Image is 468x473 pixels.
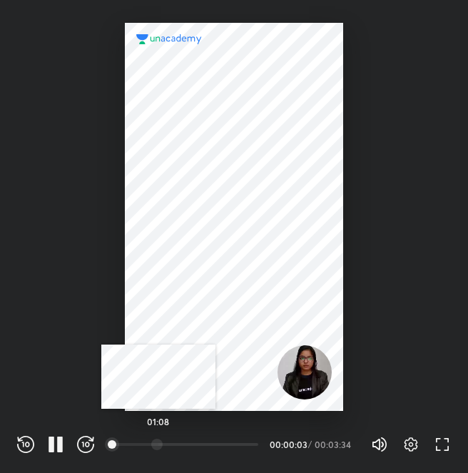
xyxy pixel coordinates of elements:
[315,440,354,449] div: 00:03:34
[308,440,312,449] div: /
[147,417,169,426] h5: 01:08
[136,34,202,44] img: logo.2a7e12a2.svg
[315,370,332,387] img: wMgqJGBwKWe8AAAAABJRU5ErkJggg==
[270,440,305,449] div: 00:00:03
